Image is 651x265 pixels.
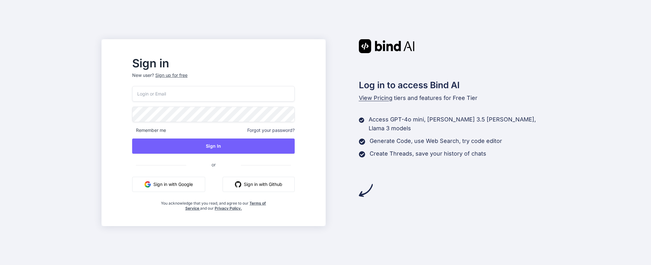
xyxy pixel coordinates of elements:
[132,127,166,133] span: Remember me
[185,201,266,211] a: Terms of Service
[215,206,242,211] a: Privacy Policy.
[359,95,392,101] span: View Pricing
[370,149,486,158] p: Create Threads, save your history of chats
[369,115,550,133] p: Access GPT-4o mini, [PERSON_NAME] 3.5 [PERSON_NAME], Llama 3 models
[235,181,241,188] img: github
[359,183,373,197] img: arrow
[186,157,241,172] span: or
[159,197,268,211] div: You acknowledge that you read, and agree to our and our
[359,94,550,102] p: tiers and features for Free Tier
[155,72,187,78] div: Sign up for free
[223,177,295,192] button: Sign in with Github
[132,177,205,192] button: Sign in with Google
[370,137,502,145] p: Generate Code, use Web Search, try code editor
[132,58,295,68] h2: Sign in
[132,139,295,154] button: Sign In
[144,181,151,188] img: google
[132,72,295,86] p: New user?
[132,86,295,102] input: Login or Email
[247,127,295,133] span: Forgot your password?
[359,39,415,53] img: Bind AI logo
[359,78,550,92] h2: Log in to access Bind AI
